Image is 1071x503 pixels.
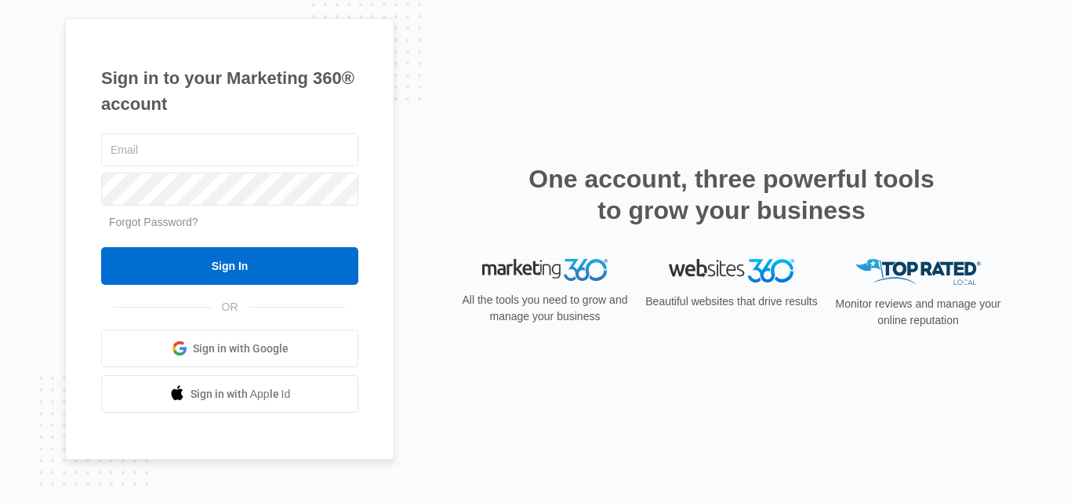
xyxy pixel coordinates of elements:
img: Top Rated Local [855,259,981,285]
span: Sign in with Apple Id [191,386,291,403]
a: Sign in with Apple Id [101,375,358,413]
p: Beautiful websites that drive results [644,293,819,310]
h1: Sign in to your Marketing 360® account [101,65,358,117]
a: Forgot Password? [109,216,198,228]
input: Sign In [101,247,358,285]
h2: One account, three powerful tools to grow your business [524,163,939,226]
p: Monitor reviews and manage your online reputation [830,296,1006,329]
a: Sign in with Google [101,330,358,367]
img: Websites 360 [669,259,794,282]
span: Sign in with Google [193,341,289,357]
p: All the tools you need to grow and manage your business [457,292,633,325]
input: Email [101,133,358,166]
img: Marketing 360 [482,259,608,281]
span: OR [211,299,249,315]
